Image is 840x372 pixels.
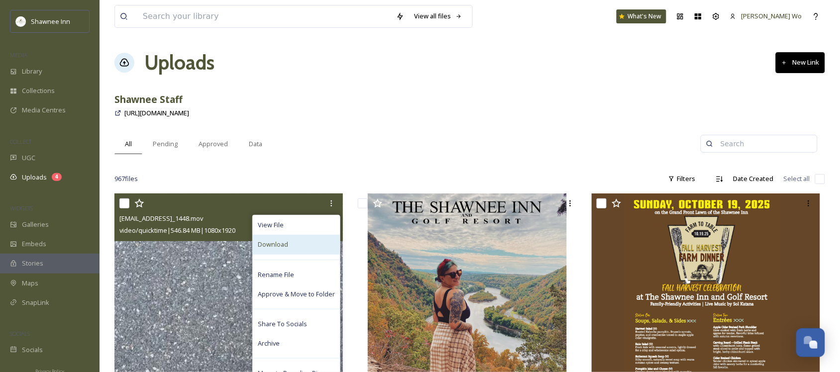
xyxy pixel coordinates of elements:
[16,16,26,26] img: shawnee-300x300.jpg
[144,48,214,78] a: Uploads
[10,51,27,59] span: MEDIA
[796,328,825,357] button: Open Chat
[258,289,335,299] span: Approve & Move to Folder
[31,17,70,26] span: Shawnee Inn
[22,67,42,76] span: Library
[119,214,203,223] span: [EMAIL_ADDRESS]_1448.mov
[114,93,183,106] strong: Shawnee Staff
[22,86,55,95] span: Collections
[114,174,138,184] span: 967 file s
[409,6,467,26] a: View all files
[258,270,294,279] span: Rename File
[10,204,33,212] span: WIDGETS
[725,6,807,26] a: [PERSON_NAME] Wo
[138,5,391,27] input: Search your library
[258,339,280,348] span: Archive
[125,139,132,149] span: All
[784,174,810,184] span: Select all
[776,52,825,73] button: New Link
[729,169,779,188] div: Date Created
[10,330,30,337] span: SOCIALS
[258,240,288,249] span: Download
[124,108,189,117] span: [URL][DOMAIN_NAME]
[22,259,43,268] span: Stories
[22,105,66,115] span: Media Centres
[199,139,228,149] span: Approved
[124,107,189,119] a: [URL][DOMAIN_NAME]
[617,9,666,23] a: What's New
[741,11,802,20] span: [PERSON_NAME] Wo
[119,226,235,235] span: video/quicktime | 546.84 MB | 1080 x 1920
[22,279,38,288] span: Maps
[249,139,262,149] span: Data
[22,239,46,249] span: Embeds
[258,220,284,230] span: View File
[663,169,701,188] div: Filters
[52,173,62,181] div: 4
[716,134,812,154] input: Search
[153,139,178,149] span: Pending
[22,153,35,163] span: UGC
[22,173,47,182] span: Uploads
[22,298,49,307] span: SnapLink
[10,138,31,145] span: COLLECT
[22,345,43,355] span: Socials
[22,220,49,229] span: Galleries
[258,319,307,329] span: Share To Socials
